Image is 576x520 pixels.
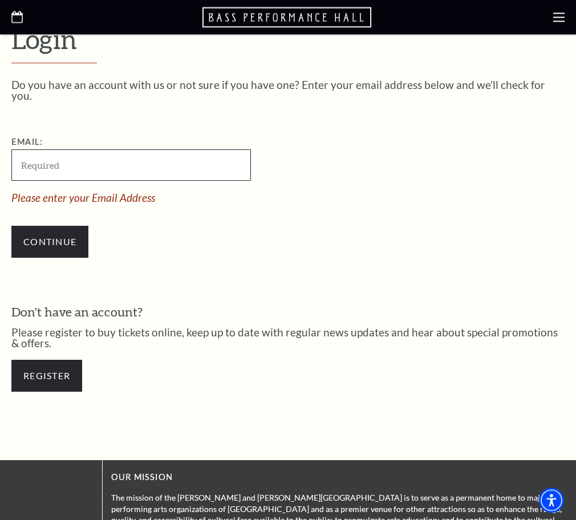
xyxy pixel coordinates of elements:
[11,360,82,392] a: Register
[11,327,565,348] p: Please register to buy tickets online, keep up to date with regular news updates and hear about s...
[11,79,565,101] p: Do you have an account with us or not sure if you have one? Enter your email address below and we...
[11,11,23,24] a: Open this option
[111,470,565,485] p: OUR MISSION
[11,226,88,258] input: Submit button
[11,149,251,181] input: Required
[539,487,564,513] div: Accessibility Menu
[11,191,155,204] span: Please enter your Email Address
[11,137,43,147] label: Email:
[202,6,374,29] a: Open this option
[11,303,565,321] h3: Don't have an account?
[11,23,77,55] span: Login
